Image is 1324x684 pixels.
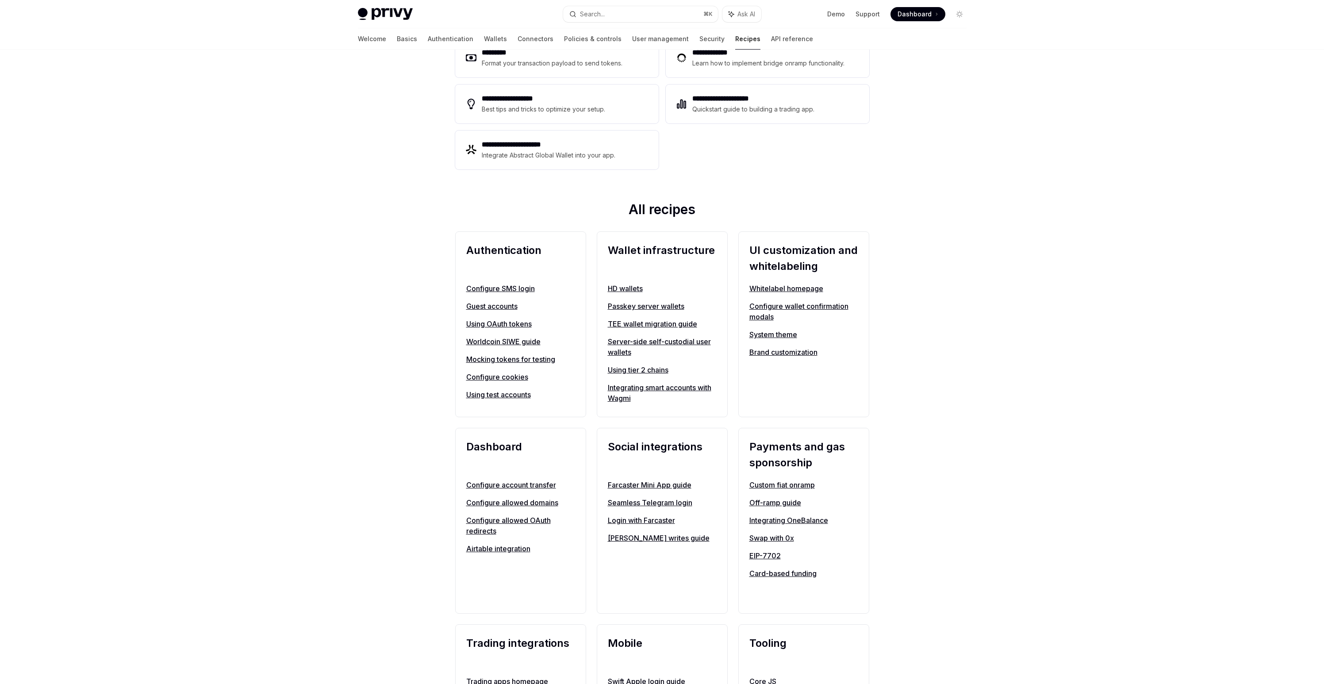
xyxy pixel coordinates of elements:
[692,58,847,69] div: Learn how to implement bridge onramp functionality.
[749,439,858,471] h2: Payments and gas sponsorship
[608,515,717,526] a: Login with Farcaster
[455,38,659,77] a: **** ****Format your transaction payload to send tokens.
[827,10,845,19] a: Demo
[856,10,880,19] a: Support
[518,28,553,50] a: Connectors
[749,480,858,490] a: Custom fiat onramp
[735,28,760,50] a: Recipes
[466,319,575,329] a: Using OAuth tokens
[563,6,718,22] button: Search...⌘K
[608,365,717,375] a: Using tier 2 chains
[466,336,575,347] a: Worldcoin SIWE guide
[890,7,945,21] a: Dashboard
[771,28,813,50] a: API reference
[692,104,815,115] div: Quickstart guide to building a trading app.
[608,283,717,294] a: HD wallets
[466,543,575,554] a: Airtable integration
[737,10,755,19] span: Ask AI
[580,9,605,19] div: Search...
[666,38,869,77] a: **** **** ***Learn how to implement bridge onramp functionality.
[703,11,713,18] span: ⌘ K
[608,336,717,357] a: Server-side self-custodial user wallets
[466,439,575,471] h2: Dashboard
[466,515,575,536] a: Configure allowed OAuth redirects
[749,347,858,357] a: Brand customization
[466,283,575,294] a: Configure SMS login
[455,201,869,221] h2: All recipes
[632,28,689,50] a: User management
[608,635,717,667] h2: Mobile
[608,382,717,403] a: Integrating smart accounts with Wagmi
[466,389,575,400] a: Using test accounts
[466,354,575,365] a: Mocking tokens for testing
[608,319,717,329] a: TEE wallet migration guide
[722,6,761,22] button: Ask AI
[428,28,473,50] a: Authentication
[749,568,858,579] a: Card-based funding
[952,7,967,21] button: Toggle dark mode
[608,533,717,543] a: [PERSON_NAME] writes guide
[564,28,622,50] a: Policies & controls
[466,301,575,311] a: Guest accounts
[466,372,575,382] a: Configure cookies
[749,515,858,526] a: Integrating OneBalance
[898,10,932,19] span: Dashboard
[608,301,717,311] a: Passkey server wallets
[358,8,413,20] img: light logo
[608,497,717,508] a: Seamless Telegram login
[749,550,858,561] a: EIP-7702
[482,58,623,69] div: Format your transaction payload to send tokens.
[466,635,575,667] h2: Trading integrations
[466,242,575,274] h2: Authentication
[466,480,575,490] a: Configure account transfer
[749,329,858,340] a: System theme
[699,28,725,50] a: Security
[749,635,858,667] h2: Tooling
[358,28,386,50] a: Welcome
[749,497,858,508] a: Off-ramp guide
[608,480,717,490] a: Farcaster Mini App guide
[749,533,858,543] a: Swap with 0x
[397,28,417,50] a: Basics
[749,242,858,274] h2: UI customization and whitelabeling
[484,28,507,50] a: Wallets
[482,104,606,115] div: Best tips and tricks to optimize your setup.
[466,497,575,508] a: Configure allowed domains
[608,242,717,274] h2: Wallet infrastructure
[482,150,616,161] div: Integrate Abstract Global Wallet into your app.
[749,283,858,294] a: Whitelabel homepage
[608,439,717,471] h2: Social integrations
[749,301,858,322] a: Configure wallet confirmation modals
